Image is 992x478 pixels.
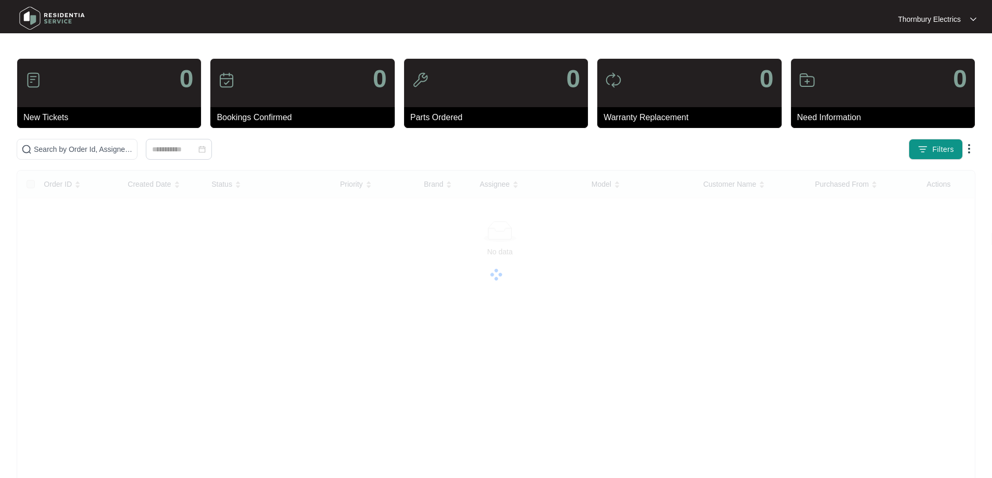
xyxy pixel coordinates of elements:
img: icon [218,72,235,88]
p: 0 [373,67,387,92]
img: dropdown arrow [970,17,976,22]
img: filter icon [918,144,928,154]
img: icon [605,72,622,88]
span: Filters [932,144,954,155]
img: residentia service logo [16,3,89,34]
p: Thornbury Electrics [898,14,961,24]
img: dropdown arrow [963,143,975,155]
p: Bookings Confirmed [217,111,394,124]
p: Need Information [797,111,975,124]
input: Search by Order Id, Assignee Name, Customer Name, Brand and Model [34,144,133,155]
img: icon [799,72,815,88]
p: Parts Ordered [410,111,588,124]
img: icon [25,72,42,88]
img: icon [412,72,429,88]
img: search-icon [21,144,32,154]
p: 0 [760,67,774,92]
p: Warranty Replacement [604,111,781,124]
p: 0 [180,67,194,92]
p: 0 [953,67,967,92]
p: New Tickets [23,111,201,124]
p: 0 [566,67,580,92]
button: filter iconFilters [909,139,963,160]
